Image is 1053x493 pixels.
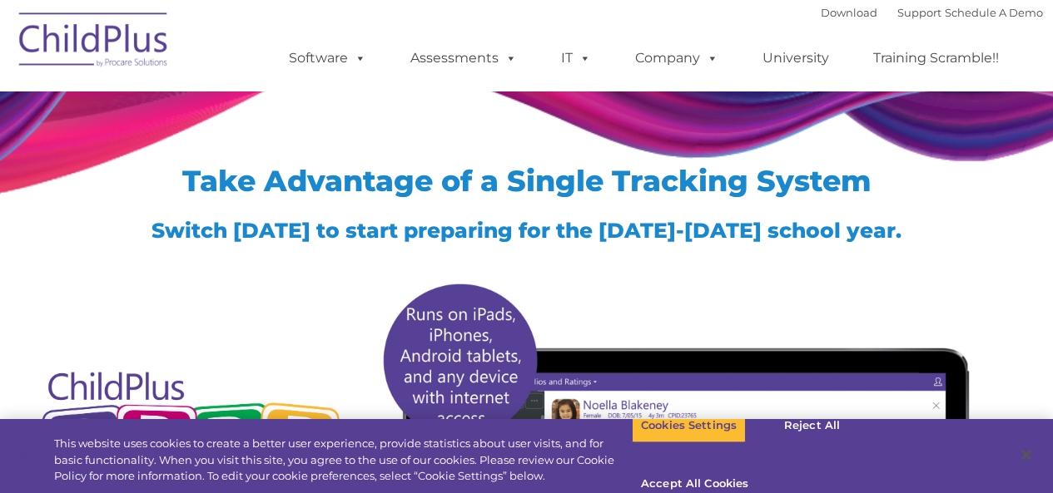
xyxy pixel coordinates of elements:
[394,42,534,75] a: Assessments
[1008,436,1045,473] button: Close
[632,408,746,443] button: Cookies Settings
[897,6,941,19] a: Support
[746,42,846,75] a: University
[54,436,632,485] div: This website uses cookies to create a better user experience, provide statistics about user visit...
[11,1,177,84] img: ChildPlus by Procare Solutions
[760,408,864,443] button: Reject All
[821,6,1043,19] font: |
[544,42,608,75] a: IT
[821,6,877,19] a: Download
[857,42,1016,75] a: Training Scramble!!
[151,218,902,243] span: Switch [DATE] to start preparing for the [DATE]-[DATE] school year.
[945,6,1043,19] a: Schedule A Demo
[272,42,383,75] a: Software
[182,163,872,199] span: Take Advantage of a Single Tracking System
[618,42,735,75] a: Company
